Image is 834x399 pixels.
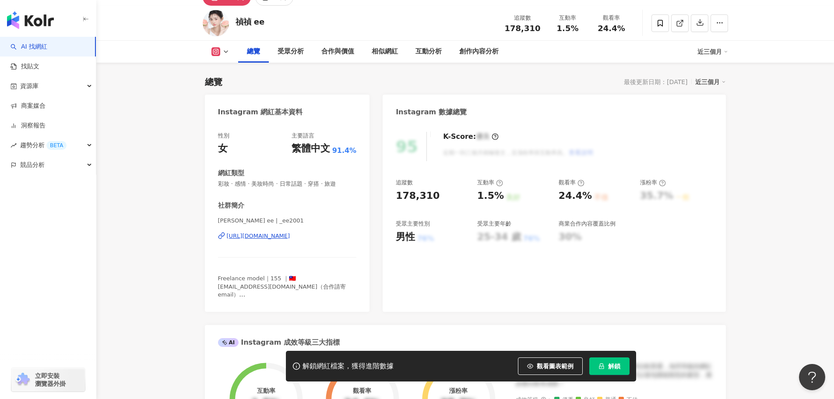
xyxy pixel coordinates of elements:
[14,373,31,387] img: chrome extension
[20,135,67,155] span: 趨勢分析
[695,76,726,88] div: 近三個月
[505,24,541,33] span: 178,310
[218,180,357,188] span: 彩妝 · 感情 · 美妝時尚 · 日常話題 · 穿搭 · 旅遊
[11,42,47,51] a: searchAI 找網紅
[278,46,304,57] div: 受眾分析
[218,142,228,155] div: 女
[415,46,442,57] div: 互動分析
[11,142,17,148] span: rise
[11,368,85,392] a: chrome extension立即安裝 瀏覽器外掛
[11,102,46,110] a: 商案媒合
[257,387,275,394] div: 互動率
[218,217,357,225] span: [PERSON_NAME] ee | _ee2001
[247,46,260,57] div: 總覽
[697,45,728,59] div: 近三個月
[598,24,625,33] span: 24.4%
[518,357,583,375] button: 觀看圖表範例
[477,179,503,187] div: 互動率
[477,220,511,228] div: 受眾主要年齡
[589,357,630,375] button: 解鎖
[598,363,605,369] span: lock
[595,14,628,22] div: 觀看率
[236,16,265,27] div: 禎禎 ee
[557,24,579,33] span: 1.5%
[559,189,592,203] div: 24.4%
[46,141,67,150] div: BETA
[449,387,468,394] div: 漲粉率
[218,201,244,210] div: 社群簡介
[218,338,340,347] div: Instagram 成效等級三大指標
[218,169,244,178] div: 網紅類型
[477,189,504,203] div: 1.5%
[303,362,394,371] div: 解鎖網紅檔案，獲得進階數據
[396,179,413,187] div: 追蹤數
[35,372,66,388] span: 立即安裝 瀏覽器外掛
[537,363,574,370] span: 觀看圖表範例
[505,14,541,22] div: 追蹤數
[353,387,371,394] div: 觀看率
[218,232,357,240] a: [URL][DOMAIN_NAME]
[396,107,467,117] div: Instagram 數據總覽
[218,132,229,140] div: 性別
[608,363,620,370] span: 解鎖
[218,275,346,306] span: Freelance model｜155 ｜🇹🇼 [EMAIL_ADDRESS][DOMAIN_NAME]（合作請寄email） 不接團購❗️
[559,220,616,228] div: 商業合作內容覆蓋比例
[218,107,303,117] div: Instagram 網紅基本資料
[292,142,330,155] div: 繁體中文
[20,76,39,96] span: 資源庫
[20,155,45,175] span: 競品分析
[7,11,54,29] img: logo
[332,146,357,155] span: 91.4%
[396,230,415,244] div: 男性
[396,189,440,203] div: 178,310
[11,62,39,71] a: 找貼文
[624,78,687,85] div: 最後更新日期：[DATE]
[321,46,354,57] div: 合作與價值
[459,46,499,57] div: 創作內容分析
[205,76,222,88] div: 總覽
[551,14,584,22] div: 互動率
[203,10,229,36] img: KOL Avatar
[292,132,314,140] div: 主要語言
[443,132,499,141] div: K-Score :
[640,179,666,187] div: 漲粉率
[218,338,239,347] div: AI
[227,232,290,240] div: [URL][DOMAIN_NAME]
[396,220,430,228] div: 受眾主要性別
[559,179,584,187] div: 觀看率
[372,46,398,57] div: 相似網紅
[11,121,46,130] a: 洞察報告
